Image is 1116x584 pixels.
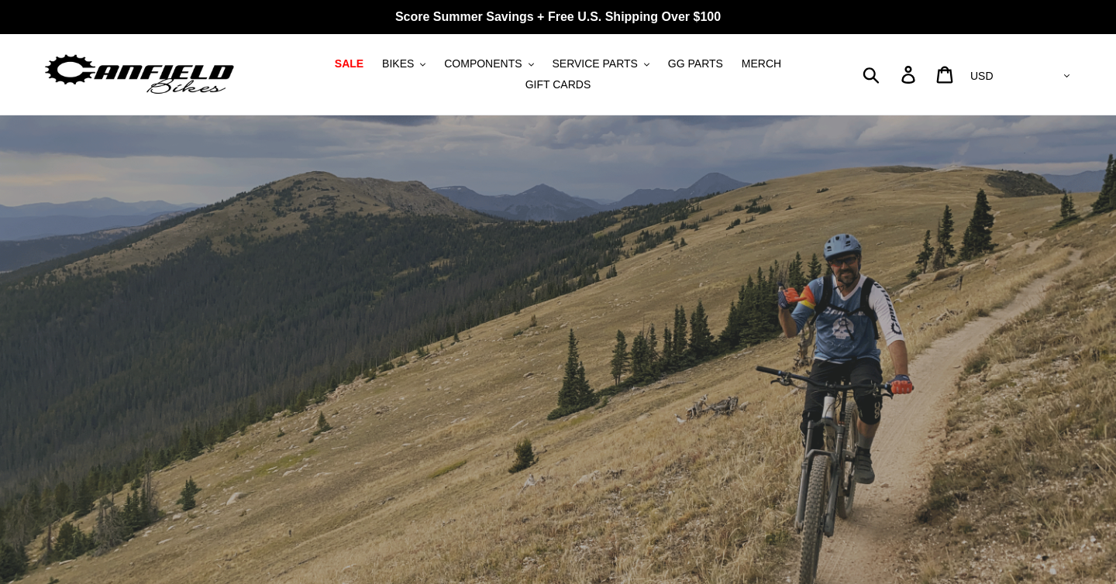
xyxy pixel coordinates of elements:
[544,53,656,74] button: SERVICE PARTS
[382,57,414,70] span: BIKES
[335,57,363,70] span: SALE
[552,57,637,70] span: SERVICE PARTS
[525,78,591,91] span: GIFT CARDS
[444,57,522,70] span: COMPONENTS
[374,53,433,74] button: BIKES
[518,74,599,95] a: GIFT CARDS
[871,57,911,91] input: Search
[327,53,371,74] a: SALE
[742,57,781,70] span: MERCH
[668,57,723,70] span: GG PARTS
[660,53,731,74] a: GG PARTS
[43,50,236,99] img: Canfield Bikes
[734,53,789,74] a: MERCH
[436,53,541,74] button: COMPONENTS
